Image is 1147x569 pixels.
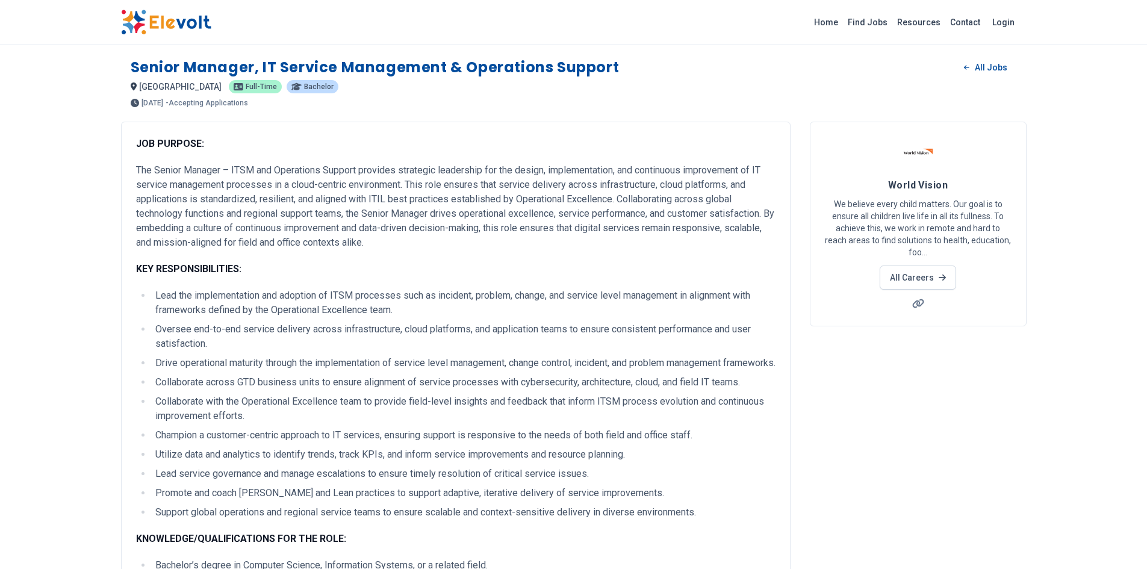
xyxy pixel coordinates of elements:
span: Bachelor [304,83,334,90]
a: Contact [945,13,985,32]
img: Elevolt [121,10,211,35]
a: All Careers [880,266,956,290]
span: [GEOGRAPHIC_DATA] [139,82,222,92]
strong: KNOWLEDGE/QUALIFICATIONS FOR THE ROLE: [136,533,346,544]
h1: Senior Manager, IT Service Management & Operations Support [131,58,620,77]
strong: KEY RESPONSIBILITIES: [136,263,241,275]
img: World Vision [903,137,933,167]
a: Find Jobs [843,13,892,32]
span: [DATE] [141,99,163,107]
li: Lead the implementation and adoption of ITSM processes such as incident, problem, change, and ser... [152,288,776,317]
li: Collaborate across GTD business units to ensure alignment of service processes with cybersecurity... [152,375,776,390]
p: - Accepting Applications [166,99,248,107]
li: Champion a customer-centric approach to IT services, ensuring support is responsive to the needs ... [152,428,776,443]
p: The Senior Manager – ITSM and Operations Support provides strategic leadership for the design, im... [136,163,776,250]
a: Login [985,10,1022,34]
li: Drive operational maturity through the implementation of service level management, change control... [152,356,776,370]
strong: JOB PURPOSE: [136,138,204,149]
a: Resources [892,13,945,32]
a: Home [809,13,843,32]
li: Support global operations and regional service teams to ensure scalable and context-sensitive del... [152,505,776,520]
li: Oversee end-to-end service delivery across infrastructure, cloud platforms, and application teams... [152,322,776,351]
li: Lead service governance and manage escalations to ensure timely resolution of critical service is... [152,467,776,481]
p: We believe every child matters. Our goal is to ensure all children live life in all its fullness.... [825,198,1012,258]
a: All Jobs [954,58,1016,76]
li: Promote and coach [PERSON_NAME] and Lean practices to support adaptive, iterative delivery of ser... [152,486,776,500]
span: Full-time [246,83,277,90]
li: Collaborate with the Operational Excellence team to provide field-level insights and feedback tha... [152,394,776,423]
li: Utilize data and analytics to identify trends, track KPIs, and inform service improvements and re... [152,447,776,462]
span: World Vision [888,179,948,191]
